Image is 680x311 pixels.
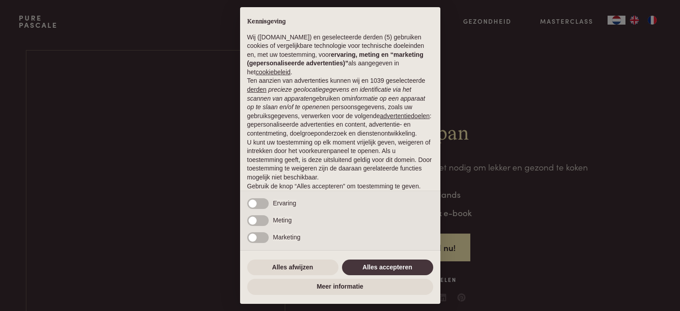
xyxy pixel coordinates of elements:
[342,260,433,276] button: Alles accepteren
[273,234,300,241] span: Marketing
[247,138,433,182] p: U kunt uw toestemming op elk moment vrijelijk geven, weigeren of intrekken door het voorkeurenpan...
[247,18,433,26] h2: Kennisgeving
[247,182,433,209] p: Gebruik de knop “Alles accepteren” om toestemming te geven. Gebruik de knop “Alles afwijzen” om d...
[247,85,267,94] button: derden
[247,86,411,102] em: precieze geolocatiegegevens en identificatie via het scannen van apparaten
[247,51,423,67] strong: ervaring, meting en “marketing (gepersonaliseerde advertenties)”
[247,260,338,276] button: Alles afwijzen
[247,77,433,138] p: Ten aanzien van advertenties kunnen wij en 1039 geselecteerde gebruiken om en persoonsgegevens, z...
[273,200,296,207] span: Ervaring
[380,112,430,121] button: advertentiedoelen
[256,68,291,76] a: cookiebeleid
[247,95,426,111] em: informatie op een apparaat op te slaan en/of te openen
[247,33,433,77] p: Wij ([DOMAIN_NAME]) en geselecteerde derden (5) gebruiken cookies of vergelijkbare technologie vo...
[273,217,292,224] span: Meting
[247,279,433,295] button: Meer informatie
